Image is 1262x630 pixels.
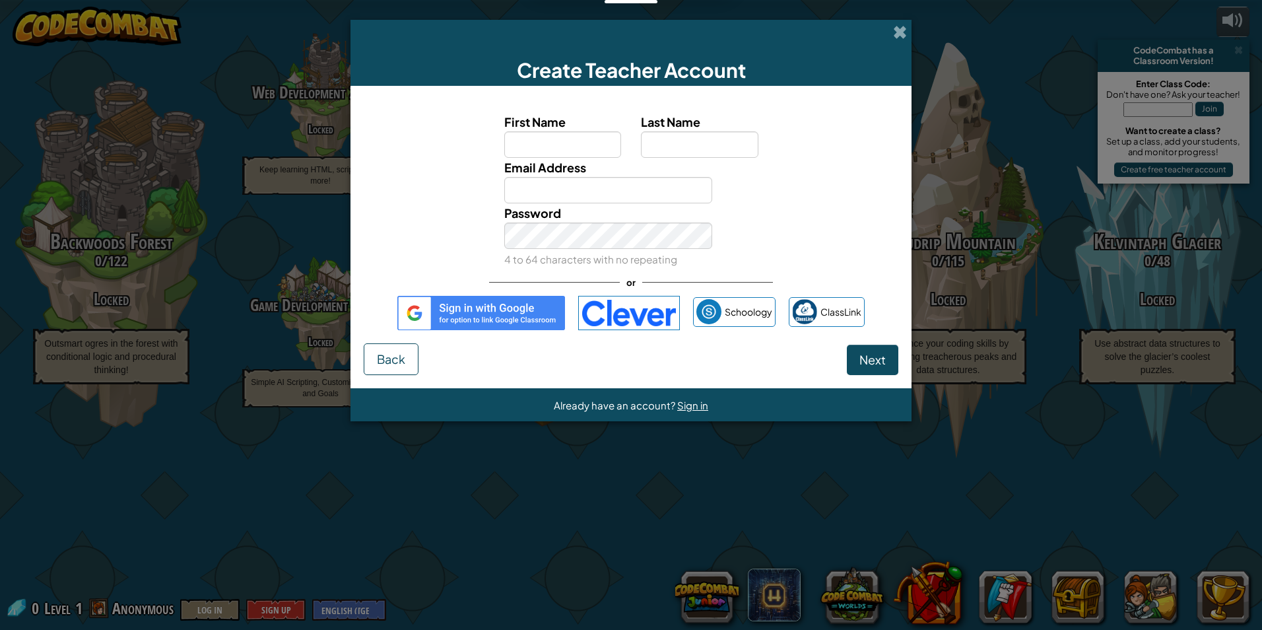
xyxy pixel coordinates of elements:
[377,351,405,367] span: Back
[397,296,565,330] img: gplus_sso_button2.svg
[517,57,746,83] span: Create Teacher Account
[504,205,561,221] span: Password
[641,114,700,129] span: Last Name
[696,299,721,324] img: schoology.png
[504,160,586,175] span: Email Address
[792,299,817,324] img: classlink-logo-small.png
[677,399,708,411] a: Sign in
[554,399,677,411] span: Already have an account?
[620,273,642,292] span: or
[364,343,418,375] button: Back
[725,302,772,322] span: Schoology
[820,302,861,322] span: ClassLink
[578,296,680,330] img: clever-logo-blue.png
[504,253,677,265] small: 4 to 64 characters with no repeating
[504,114,566,129] span: First Name
[859,352,886,367] span: Next
[847,345,898,375] button: Next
